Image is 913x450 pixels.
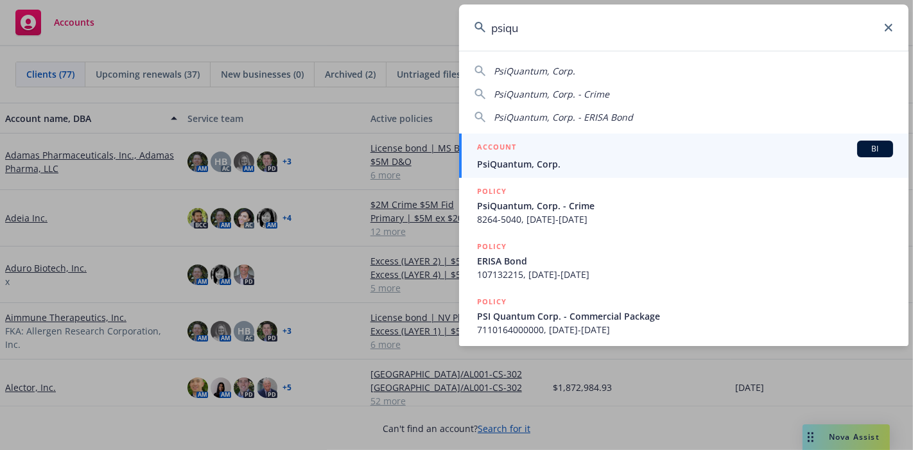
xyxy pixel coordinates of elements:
a: ACCOUNTBIPsiQuantum, Corp. [459,134,909,178]
span: PsiQuantum, Corp. [494,65,575,77]
h5: POLICY [477,240,507,253]
span: PsiQuantum, Corp. - Crime [477,199,893,212]
h5: POLICY [477,295,507,308]
span: PsiQuantum, Corp. [477,157,893,171]
span: 8264-5040, [DATE]-[DATE] [477,212,893,226]
input: Search... [459,4,909,51]
span: PSI Quantum Corp. - Commercial Package [477,309,893,323]
span: 7110164000000, [DATE]-[DATE] [477,323,893,336]
h5: POLICY [477,185,507,198]
a: POLICYPSI Quantum Corp. - Commercial Package7110164000000, [DATE]-[DATE] [459,288,909,343]
span: PsiQuantum, Corp. - Crime [494,88,609,100]
a: POLICYERISA Bond107132215, [DATE]-[DATE] [459,233,909,288]
h5: ACCOUNT [477,141,516,156]
span: ERISA Bond [477,254,893,268]
span: BI [862,143,888,155]
a: POLICYPsiQuantum, Corp. - Crime8264-5040, [DATE]-[DATE] [459,178,909,233]
span: 107132215, [DATE]-[DATE] [477,268,893,281]
span: PsiQuantum, Corp. - ERISA Bond [494,111,633,123]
